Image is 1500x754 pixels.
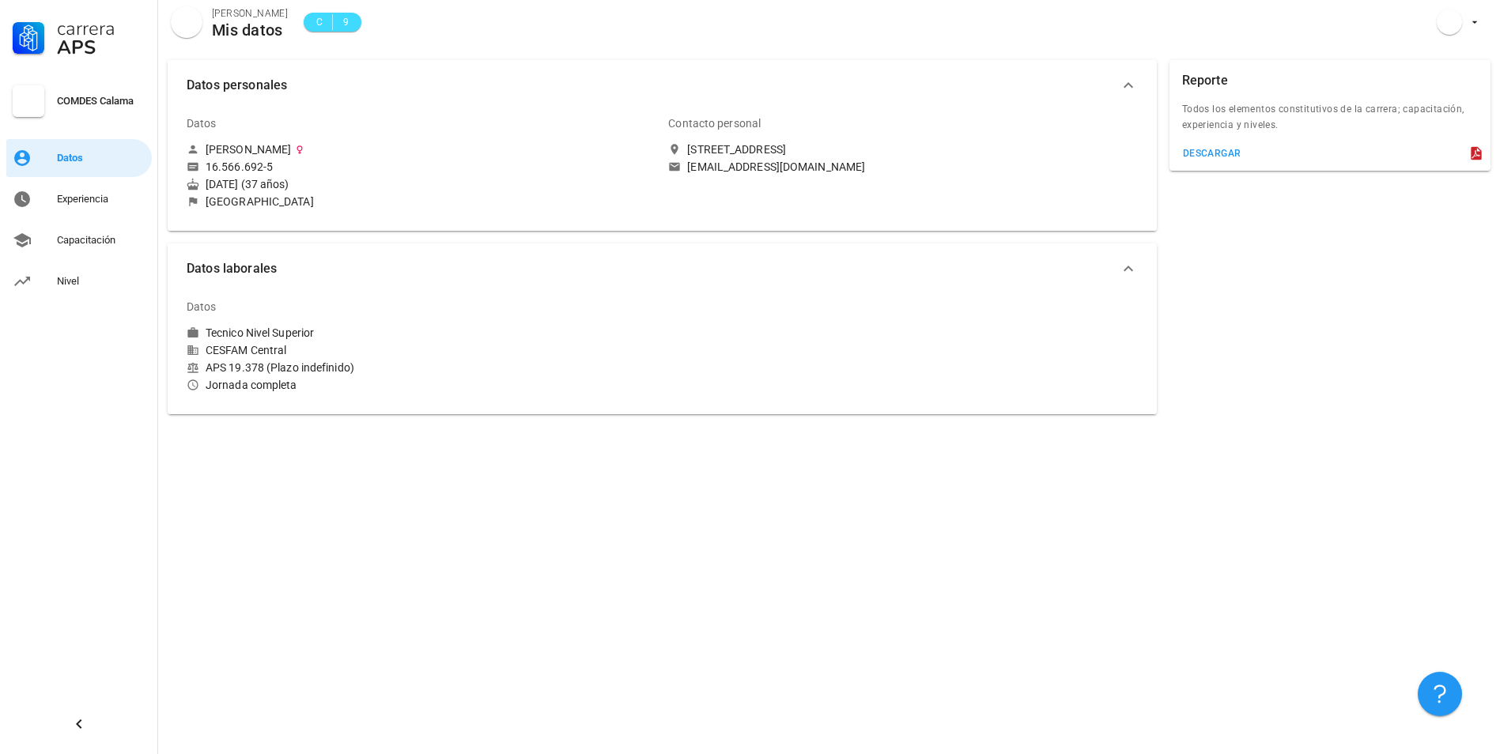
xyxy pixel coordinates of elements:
[206,160,273,174] div: 16.566.692-5
[687,160,865,174] div: [EMAIL_ADDRESS][DOMAIN_NAME]
[57,234,145,247] div: Capacitación
[187,378,656,392] div: Jornada completa
[187,360,656,375] div: APS 19.378 (Plazo indefinido)
[668,160,1137,174] a: [EMAIL_ADDRESS][DOMAIN_NAME]
[187,104,217,142] div: Datos
[57,19,145,38] div: Carrera
[1182,60,1228,101] div: Reporte
[57,275,145,288] div: Nivel
[187,258,1119,280] span: Datos laborales
[206,194,314,209] div: [GEOGRAPHIC_DATA]
[168,243,1157,294] button: Datos laborales
[57,95,145,107] div: COMDES Calama
[687,142,786,156] div: [STREET_ADDRESS]
[313,14,326,30] span: C
[1169,101,1491,142] div: Todos los elementos constitutivos de la carrera; capacitación, experiencia y niveles.
[168,60,1157,111] button: Datos personales
[212,21,288,39] div: Mis datos
[6,221,152,259] a: Capacitación
[1437,9,1462,35] div: avatar
[1176,142,1248,164] button: descargar
[212,6,288,21] div: [PERSON_NAME]
[187,74,1119,96] span: Datos personales
[187,177,656,191] div: [DATE] (37 años)
[1182,148,1241,159] div: descargar
[57,38,145,57] div: APS
[206,142,291,156] div: [PERSON_NAME]
[6,139,152,177] a: Datos
[6,180,152,218] a: Experiencia
[57,152,145,164] div: Datos
[668,142,1137,156] a: [STREET_ADDRESS]
[187,288,217,326] div: Datos
[339,14,352,30] span: 9
[57,193,145,205] div: Experiencia
[171,6,202,38] div: avatar
[187,343,656,357] div: CESFAM Central
[6,262,152,300] a: Nivel
[668,104,761,142] div: Contacto personal
[206,326,314,340] div: Tecnico Nivel Superior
